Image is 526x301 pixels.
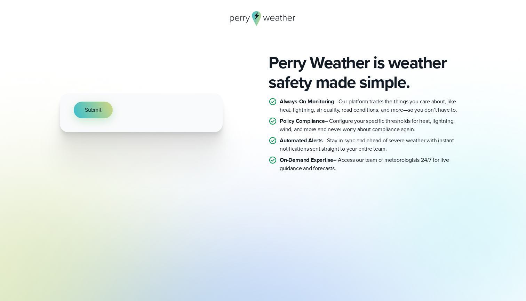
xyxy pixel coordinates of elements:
p: – Our platform tracks the things you care about, like heat, lightning, air quality, road conditio... [280,97,466,114]
strong: On-Demand Expertise [280,156,333,164]
p: – Access our team of meteorologists 24/7 for live guidance and forecasts. [280,156,466,173]
strong: Always-On Monitoring [280,97,334,105]
p: – Configure your specific thresholds for heat, lightning, wind, and more and never worry about co... [280,117,466,134]
strong: Policy Compliance [280,117,325,125]
h2: Perry Weather is weather safety made simple. [269,53,466,92]
button: Submit [74,102,113,118]
strong: Automated Alerts [280,136,323,144]
p: – Stay in sync and ahead of severe weather with instant notifications sent straight to your entir... [280,136,466,153]
span: Submit [85,106,102,114]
